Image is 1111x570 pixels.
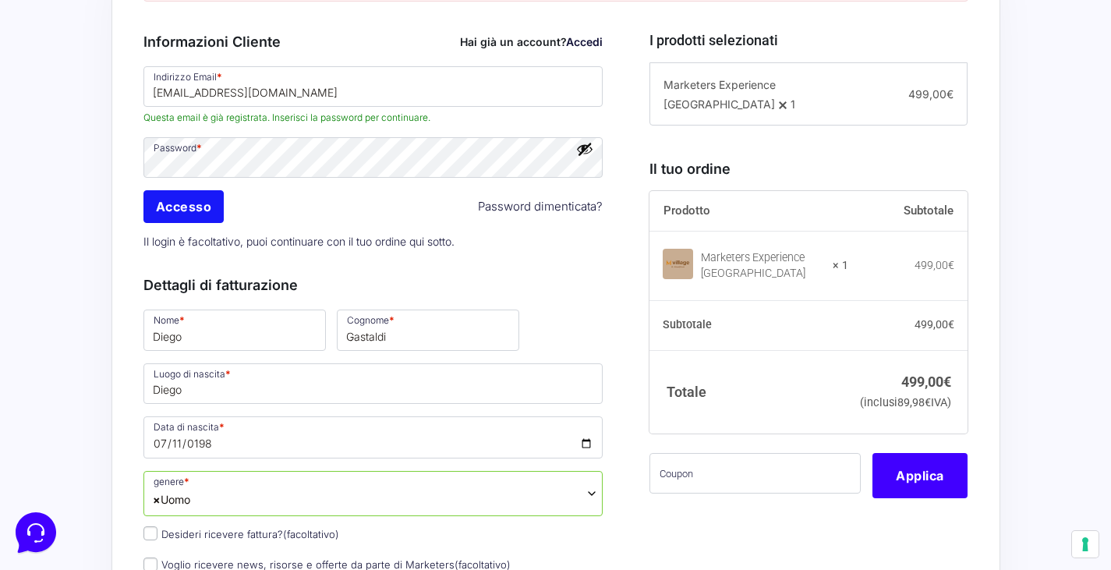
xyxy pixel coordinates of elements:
[663,249,693,279] img: Marketers Experience Village Roulette
[478,198,603,216] a: Password dimenticata?
[25,62,133,75] span: Le tue conversazioni
[915,259,954,271] bdi: 499,00
[649,453,861,494] input: Coupon
[283,528,339,540] span: (facoltativo)
[143,31,603,52] h3: Informazioni Cliente
[925,396,931,409] span: €
[848,191,968,232] th: Subtotale
[143,310,326,350] input: Nome *
[1072,531,1099,558] button: Le tue preferenze relative al consenso per le tecnologie di tracciamento
[203,427,299,462] button: Aiuto
[649,30,968,51] h3: I prodotti selezionati
[25,87,56,119] img: dark
[143,66,603,107] input: Indirizzo Email *
[108,427,204,462] button: Messaggi
[135,448,177,462] p: Messaggi
[897,396,931,409] span: 89,98
[460,34,603,50] div: Hai già un account?
[649,300,848,350] th: Subtotale
[143,363,603,404] input: Luogo di nascita *
[649,350,848,434] th: Totale
[948,259,954,271] span: €
[948,318,954,331] span: €
[47,448,73,462] p: Home
[649,158,968,179] h3: Il tuo ordine
[25,131,287,162] button: Inizia una conversazione
[872,453,968,498] button: Applica
[50,87,81,119] img: dark
[908,87,954,101] span: 499,00
[576,140,593,158] button: Mostra password
[240,448,263,462] p: Aiuto
[12,12,262,37] h2: Ciao da Marketers 👋
[12,427,108,462] button: Home
[946,87,954,101] span: €
[35,227,255,243] input: Cerca un articolo...
[860,396,951,409] small: (inclusi IVA)
[153,491,190,508] span: Uomo
[649,191,848,232] th: Prodotto
[153,491,161,508] span: ×
[915,318,954,331] bdi: 499,00
[901,374,951,390] bdi: 499,00
[566,35,603,48] a: Accedi
[25,193,122,206] span: Trova una risposta
[101,140,230,153] span: Inizia una conversazione
[138,225,609,257] p: Il login è facoltativo, puoi continuare con il tuo ordine qui sotto.
[943,374,951,390] span: €
[663,78,776,111] span: Marketers Experience [GEOGRAPHIC_DATA]
[143,471,603,516] span: Uomo
[143,526,157,540] input: Desideri ricevere fattura?(facoltativo)
[143,111,603,125] span: Questa email è già registrata. Inserisci la password per continuare.
[143,528,339,540] label: Desideri ricevere fattura?
[701,250,823,281] div: Marketers Experience [GEOGRAPHIC_DATA]
[337,310,519,350] input: Cognome *
[791,97,795,111] span: 1
[833,258,848,274] strong: × 1
[166,193,287,206] a: Apri Centro Assistenza
[143,190,225,223] input: Accesso
[143,274,603,296] h3: Dettagli di fatturazione
[75,87,106,119] img: dark
[12,509,59,556] iframe: Customerly Messenger Launcher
